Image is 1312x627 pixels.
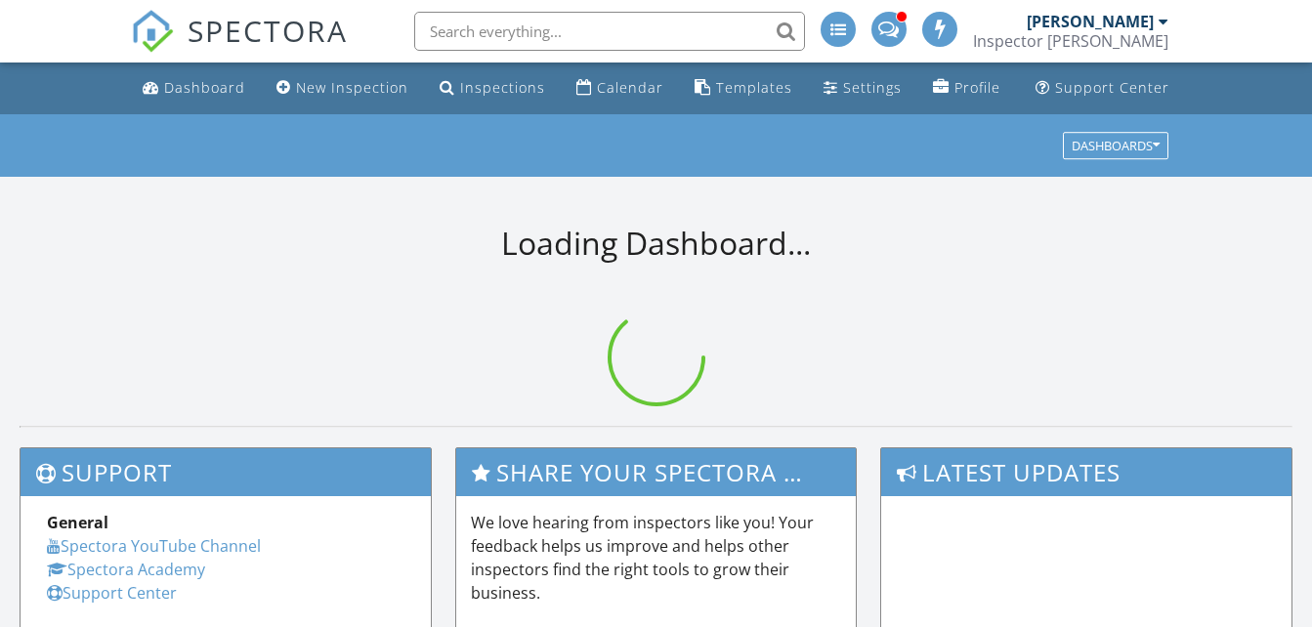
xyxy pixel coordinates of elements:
[47,582,177,604] a: Support Center
[21,448,431,496] h3: Support
[569,70,671,106] a: Calendar
[687,70,800,106] a: Templates
[269,70,416,106] a: New Inspection
[47,535,261,557] a: Spectora YouTube Channel
[456,448,855,496] h3: Share Your Spectora Experience
[471,511,840,605] p: We love hearing from inspectors like you! Your feedback helps us improve and helps other inspecto...
[1027,12,1154,31] div: [PERSON_NAME]
[1063,132,1168,159] button: Dashboards
[1028,70,1177,106] a: Support Center
[432,70,553,106] a: Inspections
[597,78,663,97] div: Calendar
[296,78,408,97] div: New Inspection
[843,78,902,97] div: Settings
[954,78,1000,97] div: Profile
[135,70,253,106] a: Dashboard
[816,70,910,106] a: Settings
[47,512,108,533] strong: General
[1055,78,1169,97] div: Support Center
[164,78,245,97] div: Dashboard
[188,10,348,51] span: SPECTORA
[1072,139,1160,152] div: Dashboards
[460,78,545,97] div: Inspections
[47,559,205,580] a: Spectora Academy
[131,10,174,53] img: The Best Home Inspection Software - Spectora
[414,12,805,51] input: Search everything...
[925,70,1008,106] a: Profile
[716,78,792,97] div: Templates
[131,26,348,67] a: SPECTORA
[973,31,1168,51] div: Inspector Cluseau
[881,448,1291,496] h3: Latest Updates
